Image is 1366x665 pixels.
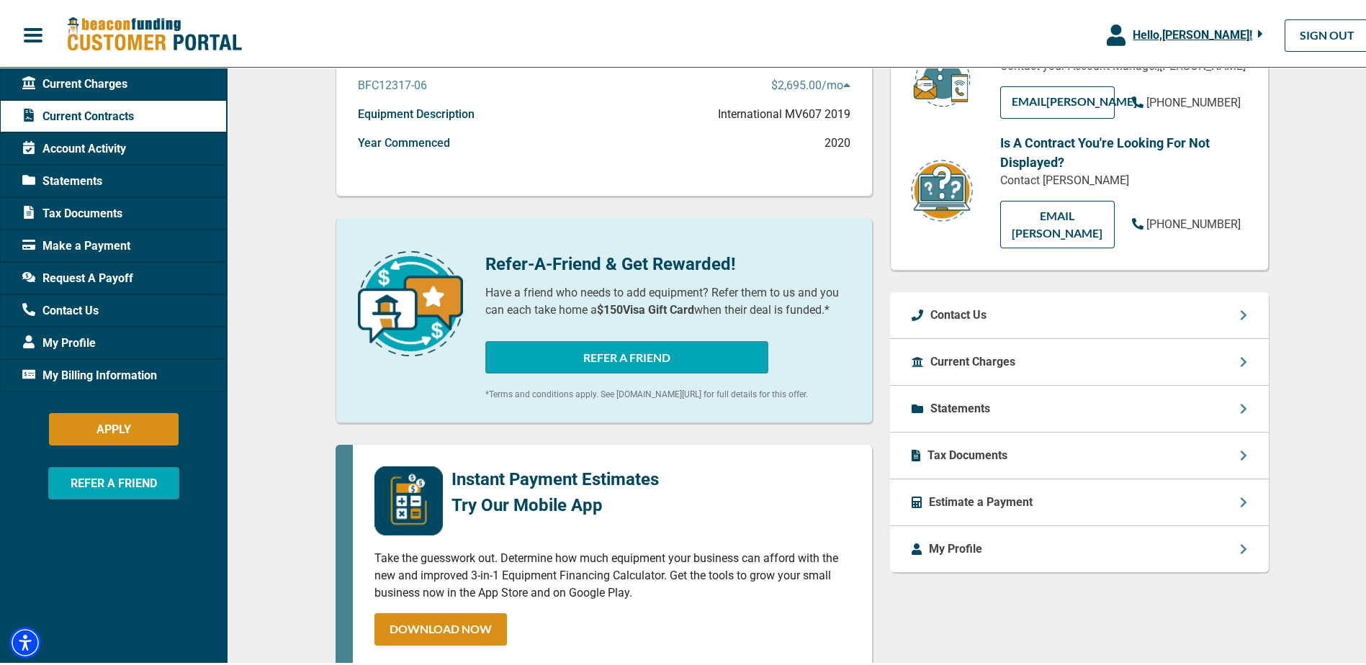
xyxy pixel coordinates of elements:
[66,14,242,50] img: Beacon Funding Customer Portal Logo
[1000,83,1115,116] a: EMAIL[PERSON_NAME]
[9,624,41,656] div: Accessibility Menu
[1000,169,1246,186] p: Contact [PERSON_NAME]
[22,299,99,317] span: Contact Us
[49,410,179,443] button: APPLY
[1146,93,1241,107] span: [PHONE_NUMBER]
[374,547,850,599] p: Take the guesswork out. Determine how much equipment your business can afford with the new and im...
[930,397,990,415] p: Statements
[358,74,427,91] p: BFC12317-06
[22,202,122,220] span: Tax Documents
[909,46,974,106] img: customer-service.png
[1132,91,1241,109] a: [PHONE_NUMBER]
[451,463,659,489] p: Instant Payment Estimates
[597,300,694,314] b: $150 Visa Gift Card
[485,338,768,371] button: REFER A FRIEND
[358,103,475,120] p: Equipment Description
[22,235,130,252] span: Make a Payment
[48,464,179,497] button: REFER A FRIEND
[358,132,450,149] p: Year Commenced
[22,364,157,381] span: My Billing Information
[22,137,126,155] span: Account Activity
[22,332,96,349] span: My Profile
[1000,130,1246,169] p: Is A Contract You're Looking For Not Displayed?
[909,155,974,221] img: contract-icon.png
[358,248,463,353] img: refer-a-friend-icon.png
[771,74,850,91] p: $2,695.00 /mo
[929,538,982,555] p: My Profile
[374,610,507,643] a: DOWNLOAD NOW
[22,267,133,284] span: Request A Payoff
[22,105,134,122] span: Current Contracts
[485,248,850,274] p: Refer-A-Friend & Get Rewarded!
[22,73,127,90] span: Current Charges
[929,491,1033,508] p: Estimate a Payment
[930,350,1015,368] p: Current Charges
[485,385,850,398] p: *Terms and conditions apply. See [DOMAIN_NAME][URL] for full details for this offer.
[930,304,987,321] p: Contact Us
[718,103,850,120] p: International MV607 2019
[1146,214,1241,228] span: [PHONE_NUMBER]
[451,489,659,515] p: Try Our Mobile App
[824,132,850,149] p: 2020
[485,281,850,316] p: Have a friend who needs to add equipment? Refer them to us and you can each take home a when thei...
[1133,25,1252,39] span: Hello, [PERSON_NAME] !
[22,170,102,187] span: Statements
[1132,213,1241,230] a: [PHONE_NUMBER]
[1000,198,1115,245] a: EMAIL [PERSON_NAME]
[374,463,443,533] img: mobile-app-logo.png
[927,444,1007,461] p: Tax Documents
